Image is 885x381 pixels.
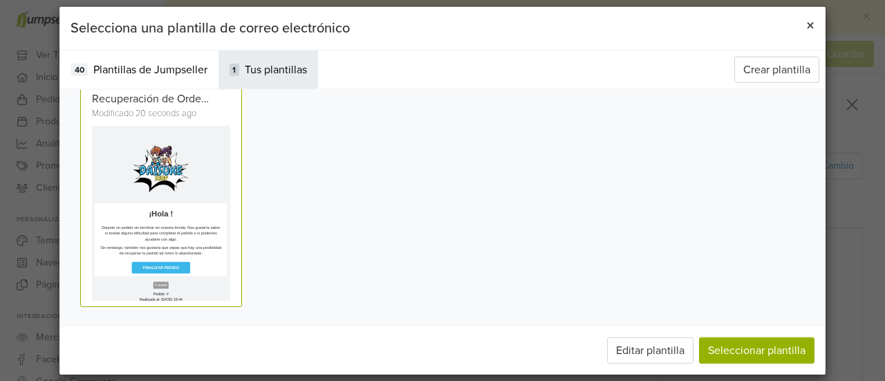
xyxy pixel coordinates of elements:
[92,125,230,300] iframe: Recuperación de Orden Abandonada
[734,56,819,82] button: Crear plantilla
[795,6,826,45] button: Close
[92,90,209,106] p: Recuperación de Orden Abandonada
[21,247,324,290] p: Dejaste un pedido sin terminar en nuestra tienda. Nos gustaría saber si tuviste alguna dificultad...
[93,61,207,77] span: Plantillas de Jumpseller
[230,63,240,75] span: 1
[245,61,307,77] span: Tus plantillas
[607,337,693,364] button: Editar plantilla
[71,17,350,38] h5: Selecciona una plantilla de correo electrónico
[21,297,324,326] p: Sin embargo, también nos gustaría que sepas que hay una posibilidad de recuperar tu pedido tal co...
[806,15,814,35] span: ×
[92,106,209,120] p: Modificado 20 seconds ago
[7,207,338,233] h2: ¡Hola !
[71,63,88,75] span: 40
[699,337,814,364] button: Seleccionar plantilla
